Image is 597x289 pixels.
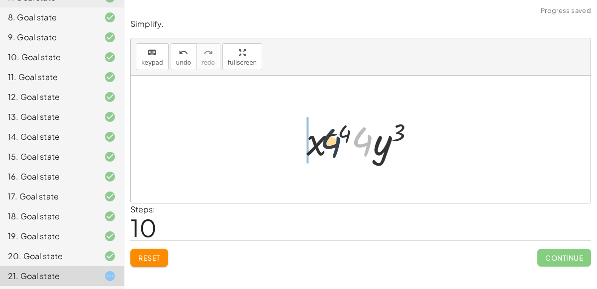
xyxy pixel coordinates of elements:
div: 12. Goal state [8,91,88,103]
p: Simplify. [130,18,591,30]
div: 20. Goal state [8,250,88,262]
i: Task finished and correct. [104,250,116,262]
div: 18. Goal state [8,210,88,222]
span: keypad [141,59,163,66]
i: Task finished and correct. [104,31,116,43]
i: redo [203,47,213,59]
span: 10 [130,212,157,243]
div: 19. Goal state [8,230,88,242]
button: undoundo [171,43,197,70]
button: fullscreen [222,43,262,70]
i: Task finished and correct. [104,131,116,143]
span: fullscreen [228,59,257,66]
div: 9. Goal state [8,31,88,43]
button: keyboardkeypad [136,43,169,70]
span: Reset [138,253,160,262]
div: 10. Goal state [8,51,88,63]
i: Task finished and correct. [104,51,116,63]
div: 17. Goal state [8,191,88,202]
div: 21. Goal state [8,270,88,282]
button: redoredo [196,43,220,70]
span: redo [201,59,215,66]
i: Task finished and correct. [104,171,116,183]
i: Task finished and correct. [104,111,116,123]
i: Task started. [104,270,116,282]
button: Reset [130,249,168,267]
div: 13. Goal state [8,111,88,123]
i: Task finished and correct. [104,230,116,242]
div: 8. Goal state [8,11,88,23]
label: Steps: [130,204,155,214]
div: 11. Goal state [8,71,88,83]
i: Task finished and correct. [104,11,116,23]
i: Task finished and correct. [104,151,116,163]
i: Task finished and correct. [104,191,116,202]
i: Task finished and correct. [104,71,116,83]
span: Progress saved [541,6,591,16]
div: 14. Goal state [8,131,88,143]
div: 16. Goal state [8,171,88,183]
i: Task finished and correct. [104,91,116,103]
i: undo [179,47,188,59]
div: 15. Goal state [8,151,88,163]
i: Task finished and correct. [104,210,116,222]
i: keyboard [147,47,157,59]
span: undo [176,59,191,66]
